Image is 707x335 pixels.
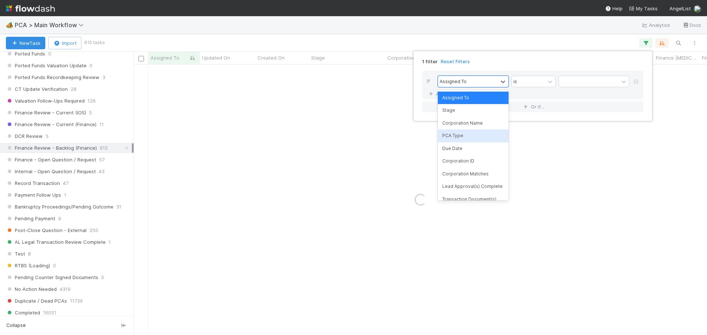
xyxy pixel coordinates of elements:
[438,92,509,104] div: Assigned To
[438,129,509,142] div: PCA Type
[427,89,450,99] a: And..
[422,101,643,112] button: Or if...
[438,180,509,193] div: Lead Approval(s) Complete
[438,142,509,155] div: Due Date
[422,58,438,65] span: 1 filter
[513,78,517,85] div: is
[438,155,509,167] div: Corporation ID
[438,168,509,180] div: Corporation Matches
[438,104,509,117] div: Stage
[427,76,438,89] div: If
[440,78,467,85] div: Assigned To
[438,117,509,129] div: Corporation Name
[438,193,509,206] div: Transaction Document(s)
[441,58,470,65] a: Reset Filters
